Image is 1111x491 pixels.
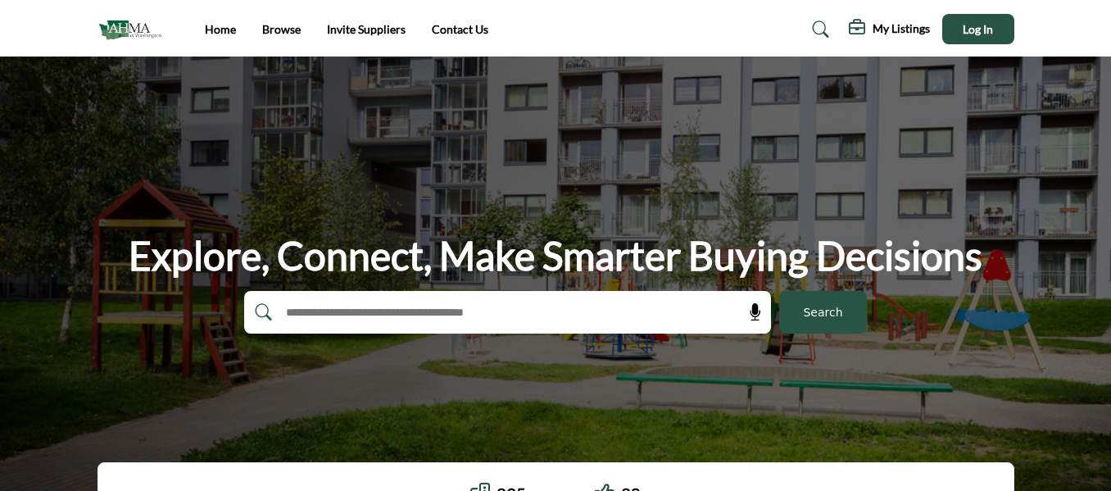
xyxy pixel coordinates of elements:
button: Log In [942,14,1014,44]
button: Search [779,291,867,334]
span: Log In [963,22,993,36]
img: Site Logo [97,16,170,43]
a: Invite Suppliers [327,22,406,36]
h5: My Listings [873,21,930,36]
a: Contact Us [432,22,488,36]
a: Search [796,16,840,43]
span: Search [803,304,842,321]
a: Browse [262,22,301,36]
a: Home [205,22,236,36]
h1: Explore, Connect, Make Smarter Buying Decisions [129,230,982,281]
div: My Listings [849,20,930,39]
